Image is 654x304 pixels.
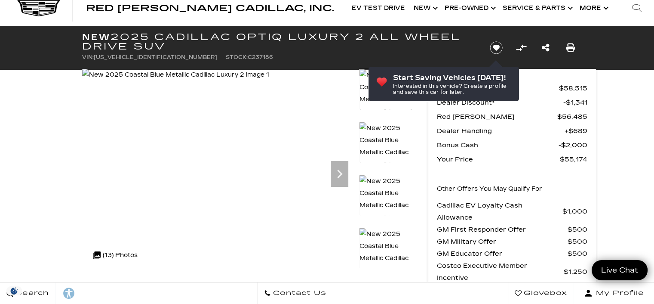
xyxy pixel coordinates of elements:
[437,199,587,223] a: Cadillac EV Loyalty Cash Allowance $1,000
[559,139,587,151] span: $2,000
[565,125,587,137] span: $689
[82,32,111,42] strong: New
[560,153,587,165] span: $55,174
[89,245,142,266] div: (13) Photos
[437,183,542,195] p: Other Offers You May Qualify For
[437,125,587,137] a: Dealer Handling $689
[437,260,564,284] span: Costco Executive Member Incentive
[437,111,587,123] a: Red [PERSON_NAME] $56,485
[248,54,273,60] span: C237186
[437,223,568,236] span: GM First Responder Offer
[437,223,587,236] a: GM First Responder Offer $500
[86,4,334,12] a: Red [PERSON_NAME] Cadillac, Inc.
[515,41,528,54] button: Compare Vehicle
[566,42,575,54] a: Print this New 2025 Cadillac OPTIQ Luxury 2 All Wheel Drive SUV
[437,82,559,94] span: MSRP
[271,287,326,299] span: Contact Us
[86,3,334,13] span: Red [PERSON_NAME] Cadillac, Inc.
[559,82,587,94] span: $58,515
[437,236,568,248] span: GM Military Offer
[557,111,587,123] span: $56,485
[437,248,587,260] a: GM Educator Offer $500
[437,153,560,165] span: Your Price
[487,41,506,55] button: Save vehicle
[564,266,587,278] span: $1,250
[593,287,644,299] span: My Profile
[508,282,574,304] a: Glovebox
[437,236,587,248] a: GM Military Offer $500
[568,223,587,236] span: $500
[437,111,557,123] span: Red [PERSON_NAME]
[331,161,348,187] div: Next
[4,286,24,295] img: Opt-Out Icon
[359,69,413,118] img: New 2025 Coastal Blue Metallic Cadillac Luxury 2 image 1
[437,96,587,109] a: Dealer Discount* $1,341
[574,282,654,304] button: Open user profile menu
[226,54,248,60] span: Stock:
[437,260,587,284] a: Costco Executive Member Incentive $1,250
[563,96,587,109] span: $1,341
[82,32,476,51] h1: 2025 Cadillac OPTIQ Luxury 2 All Wheel Drive SUV
[437,96,563,109] span: Dealer Discount*
[562,205,587,217] span: $1,000
[592,260,648,280] a: Live Chat
[359,228,413,289] img: New 2025 Coastal Blue Metallic Cadillac Luxury 2 image 4
[568,248,587,260] span: $500
[94,54,217,60] span: [US_VEHICLE_IDENTIFICATION_NUMBER]
[359,175,413,236] img: New 2025 Coastal Blue Metallic Cadillac Luxury 2 image 3
[13,287,49,299] span: Search
[4,286,24,295] section: Click to Open Cookie Consent Modal
[82,69,269,81] img: New 2025 Coastal Blue Metallic Cadillac Luxury 2 image 1
[82,54,94,60] span: VIN:
[597,265,642,275] span: Live Chat
[568,236,587,248] span: $500
[257,282,333,304] a: Contact Us
[437,139,559,151] span: Bonus Cash
[437,125,565,137] span: Dealer Handling
[437,139,587,151] a: Bonus Cash $2,000
[359,122,413,183] img: New 2025 Coastal Blue Metallic Cadillac Luxury 2 image 2
[522,287,567,299] span: Glovebox
[437,248,568,260] span: GM Educator Offer
[542,42,550,54] a: Share this New 2025 Cadillac OPTIQ Luxury 2 All Wheel Drive SUV
[437,153,587,165] a: Your Price $55,174
[437,82,587,94] a: MSRP $58,515
[437,199,562,223] span: Cadillac EV Loyalty Cash Allowance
